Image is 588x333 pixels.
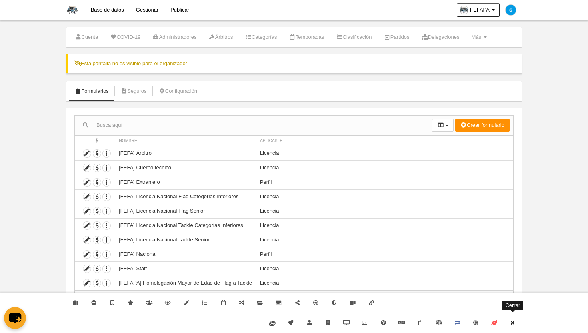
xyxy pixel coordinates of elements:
a: Administradores [148,31,201,43]
td: [FEFA] Extranjero [115,175,256,189]
a: Categorías [241,31,282,43]
a: Formularios [70,85,113,97]
td: Licencia [256,160,513,175]
td: [FEFAPA] Homologación Mayor de Edad de Flag a Tackle [115,276,256,290]
span: Aplicable [260,138,283,143]
a: Seguros [116,85,151,97]
a: Árbitros [204,31,238,43]
td: [FEFA] Licencia Nacional Flag Senior [115,204,256,218]
td: Licencia [256,218,513,233]
td: [FEFA] Nacional [115,247,256,261]
a: Temporadas [284,31,328,43]
td: Licencia [256,204,513,218]
input: Busca aquí [75,119,432,131]
img: c2l6ZT0zMHgzMCZmcz05JnRleHQ9RyZiZz0wMzliZTU%3D.png [506,5,516,15]
td: Licencia [256,261,513,276]
a: COVID-19 [106,31,145,43]
img: FEFAPA [66,5,78,14]
td: [FEFA] Cuerpo técnico [115,160,256,175]
div: Cerrar [502,301,523,310]
a: Cuenta [70,31,102,43]
td: Licencia [256,233,513,247]
td: [FEFA] Staff [115,261,256,276]
td: [FEFA] Licencia Nacional Tackle Categorías Inferiores [115,218,256,233]
td: Licencia [256,146,513,160]
td: Perfil [256,175,513,189]
img: fiware.svg [269,321,276,326]
a: Partidos [380,31,414,43]
a: FEFAPA [457,3,500,17]
div: Esta pantalla no es visible para el organizador [66,54,522,74]
span: FEFAPA [470,6,490,14]
span: Más [471,34,481,40]
span: Nombre [119,138,137,143]
a: Configuración [154,85,202,97]
button: Crear formulario [455,119,510,132]
a: Más [467,31,491,43]
td: Licencia [256,276,513,290]
img: OaThJ7yPnDSw.30x30.jpg [460,6,468,14]
td: [FEFA] Licencia Nacional Tackle Senior [115,233,256,247]
td: [FEFA] Árbitro [115,146,256,160]
a: Clasificación [332,31,376,43]
a: Delegaciones [417,31,464,43]
td: Licencia [256,189,513,204]
td: [FEFA] Licencia Nacional Flag Categorías Inferiores [115,189,256,204]
td: Perfil [256,247,513,261]
button: chat-button [4,307,26,329]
